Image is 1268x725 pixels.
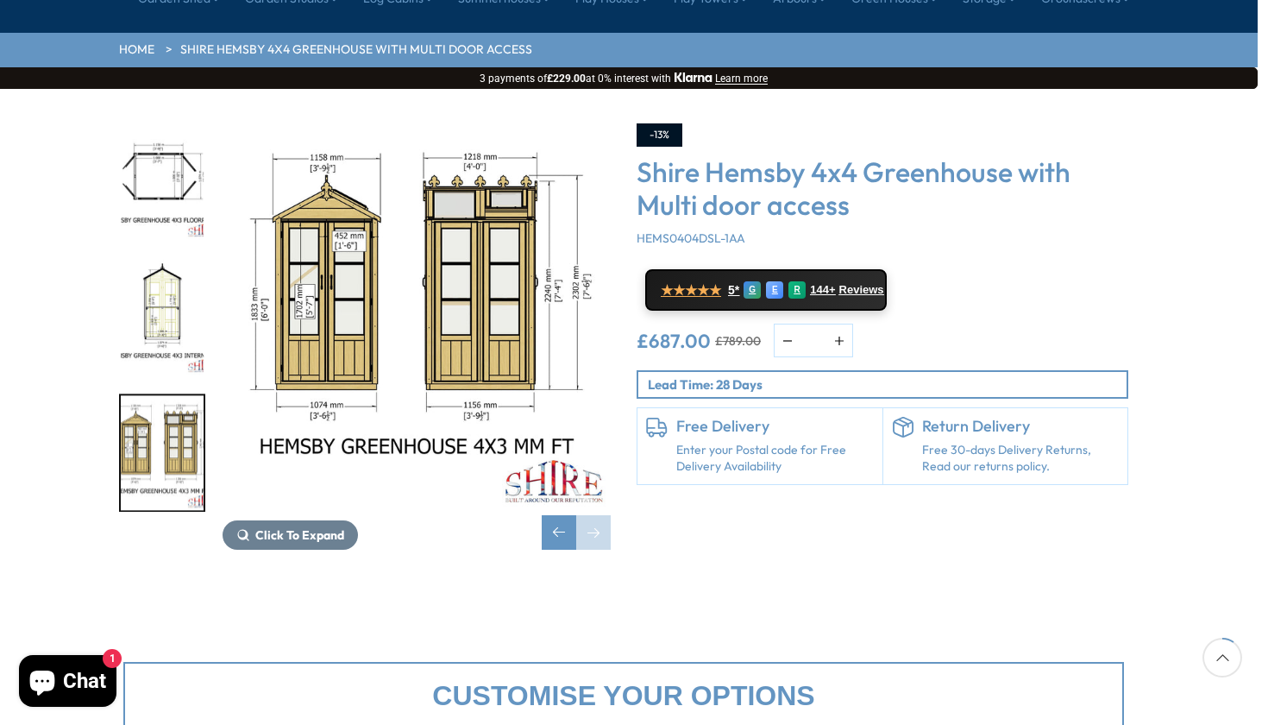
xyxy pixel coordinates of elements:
[119,259,205,377] div: 6 / 7
[14,655,122,711] inbox-online-store-chat: Shopify online store chat
[637,123,682,147] div: -13%
[648,375,1127,394] p: Lead Time: 28 Days
[676,417,874,436] h6: Free Delivery
[121,261,204,375] img: HemsbyGreenhouse4x3INTERNALS_fdb894ab-08d3-458c-ab2b-52df13ff3529_200x200.jpg
[119,123,205,242] div: 5 / 7
[223,123,611,512] img: Shire Hemsby 4x4 Greenhouse with Multi door access - Best Shed
[119,394,205,512] div: 7 / 7
[576,515,611,550] div: Next slide
[922,417,1120,436] h6: Return Delivery
[922,442,1120,476] p: Free 30-days Delivery Returns, Read our returns policy.
[121,395,204,510] img: HemsbyGreenhouse4x3MMFT_47686ca6-076f-4b17-b877-79f0a1ad28dc_200x200.jpg
[223,520,358,550] button: Click To Expand
[766,281,783,299] div: E
[637,230,745,246] span: HEMS0404DSL-1AA
[255,527,344,543] span: Click To Expand
[661,282,721,299] span: ★★★★★
[788,281,806,299] div: R
[645,269,887,311] a: ★★★★★ 5* G E R 144+ Reviews
[180,41,532,59] a: Shire Hemsby 4x4 Greenhouse with Multi door access
[542,515,576,550] div: Previous slide
[744,281,761,299] div: G
[810,283,835,297] span: 144+
[676,442,874,476] a: Enter your Postal code for Free Delivery Availability
[121,125,204,240] img: HemsbyGreenhouse4x3FLOORPLAN_935d8d5c-db31-4b68-a940-79abb0d4a7ab_200x200.jpg
[223,123,611,550] div: 7 / 7
[119,41,154,59] a: HOME
[839,283,884,297] span: Reviews
[637,331,711,350] ins: £687.00
[637,155,1128,222] h3: Shire Hemsby 4x4 Greenhouse with Multi door access
[715,335,761,347] del: £789.00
